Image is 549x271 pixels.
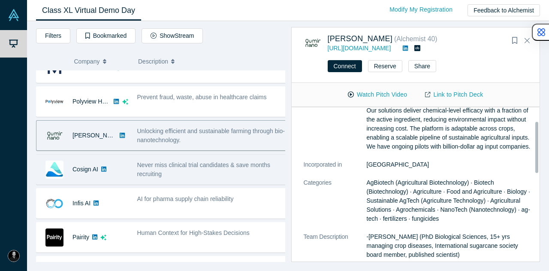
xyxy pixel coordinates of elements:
button: Connect [328,60,362,72]
img: Anne Kwok's Account [8,250,20,262]
button: Filters [36,28,70,43]
span: AI for pharma supply chain reliability [137,195,234,202]
span: Description [138,52,168,70]
p: -[PERSON_NAME] (PhD Biological Sciences, 15+ yrs managing crop diseases, International sugarcane ... [367,232,534,259]
button: ShowStream [142,28,203,43]
button: Bookmarked [76,28,136,43]
img: Qumir Nano's Logo [304,34,322,52]
a: Polyview Health [72,98,115,105]
svg: dsa ai sparkles [122,99,128,105]
a: Cosign AI [72,166,98,173]
span: Never miss clinical trial candidates & save months recruiting [137,161,270,177]
dd: [GEOGRAPHIC_DATA] [367,160,534,169]
button: Description [138,52,279,70]
svg: dsa ai sparkles [100,234,106,241]
span: Unlocking efficient and sustainable farming through bio-nanotechnology. [137,128,285,143]
span: Prevent fraud, waste, abuse in healthcare claims [137,94,267,100]
a: [PERSON_NAME] [328,34,393,43]
span: Company [74,52,100,70]
button: Reserve [368,60,402,72]
span: Human Context for High-Stakes Decisions [137,229,250,236]
a: Link to Pitch Deck [416,87,492,102]
dt: Categories [304,178,367,232]
img: Cosign AI's Logo [45,161,63,179]
img: Alchemist Vault Logo [8,9,20,21]
img: Polyview Health's Logo [45,93,63,111]
a: [PERSON_NAME] [72,132,122,139]
a: [URL][DOMAIN_NAME] [328,45,391,52]
a: Infis AI [72,200,90,207]
a: Class XL Virtual Demo Day [36,0,141,21]
img: Infis AI's Logo [45,195,63,213]
button: Company [74,52,130,70]
small: ( Alchemist 40 ) [394,35,437,43]
button: Close [521,34,534,48]
a: Modify My Registration [380,2,462,17]
button: Watch Pitch Video [339,87,416,102]
button: Share [408,60,436,72]
button: Bookmark [509,35,521,47]
img: Qumir Nano's Logo [45,127,63,145]
span: AgBiotech (Agricultural Biotechnology) · Biotech (Biotechnology) · Agriculture · Food and Agricul... [367,179,530,222]
dt: Description [304,88,367,160]
p: [PERSON_NAME] is building a nanotechnology platform that creates next-generation crop protection ... [367,88,534,151]
img: Pairity's Logo [45,228,63,247]
dt: Incorporated in [304,160,367,178]
button: Feedback to Alchemist [468,4,540,16]
a: Pairity [72,234,89,241]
